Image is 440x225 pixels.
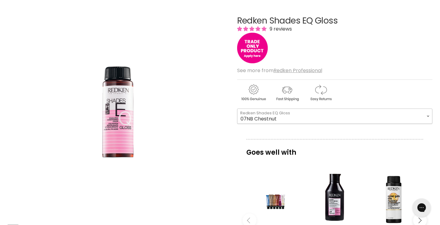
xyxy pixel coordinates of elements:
span: 5.00 stars [237,25,268,32]
p: Goes well with [246,139,423,159]
span: See more from [237,67,322,74]
img: returns.gif [304,83,337,102]
iframe: Gorgias live chat messenger [409,196,434,219]
img: genuine.gif [237,83,270,102]
div: Redken Shades EQ Gloss image. Click or Scroll to Zoom. [8,1,226,219]
h1: Redken Shades EQ Gloss [237,16,432,26]
span: 9 reviews [268,25,292,32]
img: shipping.gif [271,83,303,102]
img: tradeonly_small.jpg [237,33,268,63]
a: Redken Professional [274,67,322,74]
